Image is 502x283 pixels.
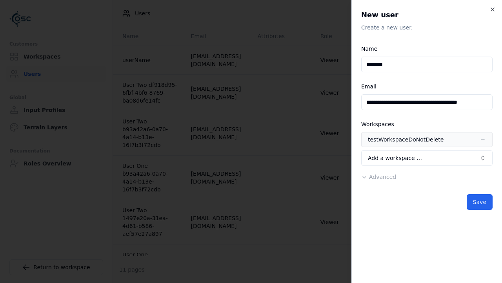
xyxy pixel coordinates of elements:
[368,136,444,143] div: testWorkspaceDoNotDelete
[361,24,493,31] p: Create a new user.
[361,83,376,90] label: Email
[369,174,396,180] span: Advanced
[467,194,493,210] button: Save
[368,154,422,162] span: Add a workspace …
[361,173,396,181] button: Advanced
[361,121,394,127] label: Workspaces
[361,46,377,52] label: Name
[361,9,493,20] h2: New user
